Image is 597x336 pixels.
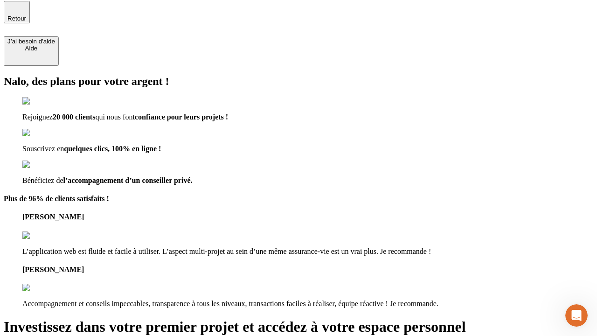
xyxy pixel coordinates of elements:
[7,15,26,22] span: Retour
[53,113,96,121] span: 20 000 clients
[22,161,62,169] img: checkmark
[4,75,593,88] h2: Nalo, des plans pour votre argent !
[7,38,55,45] div: J’ai besoin d'aide
[22,97,62,105] img: checkmark
[565,304,588,327] iframe: Intercom live chat
[64,145,161,153] span: quelques clics, 100% en ligne !
[22,213,593,221] h4: [PERSON_NAME]
[4,36,59,66] button: J’ai besoin d'aideAide
[4,1,30,23] button: Retour
[22,176,63,184] span: Bénéficiez de
[95,113,134,121] span: qui nous font
[22,247,593,256] p: L’application web est fluide et facile à utiliser. L’aspect multi-projet au sein d’une même assur...
[7,45,55,52] div: Aide
[4,195,593,203] h4: Plus de 96% de clients satisfaits !
[135,113,228,121] span: confiance pour leurs projets !
[63,176,193,184] span: l’accompagnement d’un conseiller privé.
[22,300,593,308] p: Accompagnement et conseils impeccables, transparence à tous les niveaux, transactions faciles à r...
[4,318,593,336] h1: Investissez dans votre premier projet et accédez à votre espace personnel
[22,231,69,240] img: reviews stars
[22,129,62,137] img: checkmark
[22,145,64,153] span: Souscrivez en
[22,113,53,121] span: Rejoignez
[22,284,69,292] img: reviews stars
[22,266,593,274] h4: [PERSON_NAME]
